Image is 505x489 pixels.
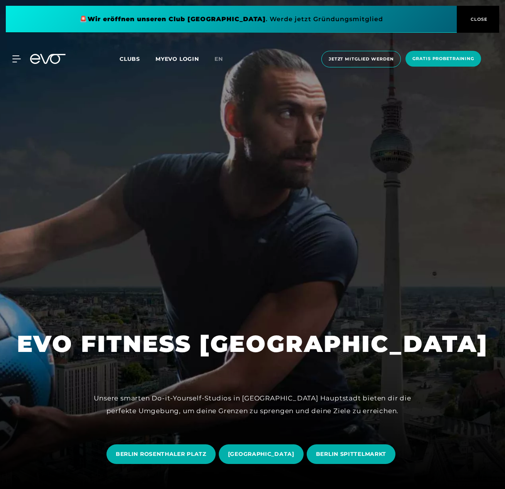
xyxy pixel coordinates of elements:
div: Unsere smarten Do-it-Yourself-Studios in [GEOGRAPHIC_DATA] Hauptstadt bieten dir die perfekte Umg... [79,392,426,417]
span: Clubs [120,55,140,62]
span: BERLIN ROSENTHALER PLATZ [116,450,206,458]
span: en [214,55,223,62]
span: [GEOGRAPHIC_DATA] [228,450,294,458]
a: MYEVO LOGIN [155,55,199,62]
a: Clubs [120,55,155,62]
span: Jetzt Mitglied werden [329,56,394,62]
button: CLOSE [457,6,499,33]
h1: EVO FITNESS [GEOGRAPHIC_DATA] [17,329,488,359]
a: Jetzt Mitglied werden [319,51,403,67]
a: en [214,55,232,64]
span: Gratis Probetraining [412,55,474,62]
span: BERLIN SPITTELMARKT [316,450,386,458]
span: CLOSE [469,16,488,23]
a: BERLIN ROSENTHALER PLATZ [106,439,219,470]
a: Gratis Probetraining [403,51,483,67]
a: BERLIN SPITTELMARKT [307,439,399,470]
a: [GEOGRAPHIC_DATA] [219,439,307,470]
